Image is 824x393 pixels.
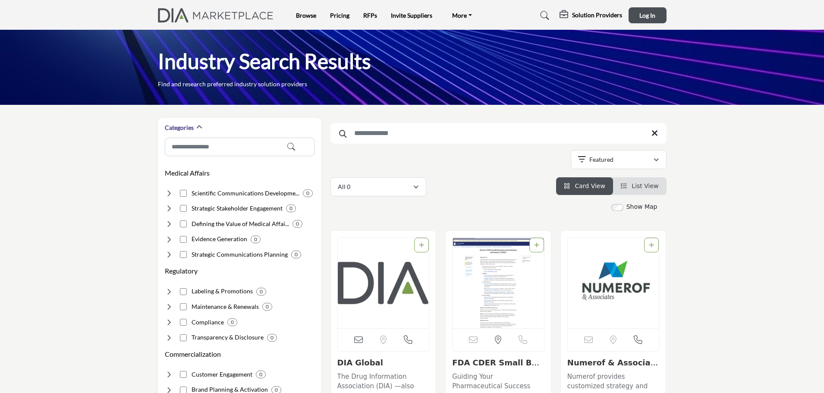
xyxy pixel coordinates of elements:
span: Card View [575,182,605,189]
div: 0 Results For Strategic Stakeholder Engagement [286,204,296,212]
input: Search Keyword [330,123,667,144]
b: 0 [270,335,274,341]
h4: Labeling & Promotions: Determining safe product use specifications and claims. [192,287,253,296]
input: Select Customer Engagement checkbox [180,371,187,378]
a: Browse [296,12,316,19]
h1: Industry Search Results [158,48,371,75]
h2: Categories [165,123,194,132]
button: Medical Affairs [165,168,210,178]
div: 0 Results For Defining the Value of Medical Affairs [292,220,302,228]
a: Open Listing in new tab [568,238,659,328]
div: 0 Results For Evidence Generation [251,236,261,243]
b: 0 [296,221,299,227]
h4: Evidence Generation: Research to support clinical and economic value claims. [192,235,247,243]
div: 0 Results For Scientific Communications Development [303,189,313,197]
button: All 0 [330,177,426,196]
input: Select Maintenance & Renewals checkbox [180,303,187,310]
div: 0 Results For Strategic Communications Planning [291,251,301,258]
img: Numerof & Associates [568,238,659,328]
div: 0 Results For Compliance [227,318,237,326]
h3: DIA Global [337,358,430,368]
h4: Scientific Communications Development: Creating scientific content showcasing clinical evidence. [192,189,299,198]
h4: Defining the Value of Medical Affairs [192,220,289,228]
a: View List [621,182,659,189]
b: 0 [306,190,309,196]
p: Featured [589,155,613,164]
div: 0 Results For Customer Engagement [256,371,266,378]
div: 0 Results For Transparency & Disclosure [267,334,277,342]
img: FDA CDER Small Business and Industry Assistance (SBIA) [453,238,544,328]
h4: Strategic Communications Planning: Developing publication plans demonstrating product benefits an... [192,250,288,259]
a: View Card [564,182,605,189]
p: All 0 [338,182,350,191]
a: Open Listing in new tab [453,238,544,328]
button: Log In [629,7,667,23]
label: Show Map [626,202,657,211]
span: List View [632,182,658,189]
b: 0 [295,252,298,258]
div: 0 Results For Labeling & Promotions [256,288,266,296]
input: Select Labeling & Promotions checkbox [180,288,187,295]
a: Search [532,9,555,22]
span: Log In [639,12,655,19]
input: Select Defining the Value of Medical Affairs checkbox [180,220,187,227]
a: More [446,9,478,22]
input: Select Strategic Communications Planning checkbox [180,251,187,258]
input: Select Strategic Stakeholder Engagement checkbox [180,205,187,212]
b: 0 [275,387,278,393]
input: Search Category [165,138,315,156]
h4: Customer Engagement: Understanding and optimizing patient experience across channels. [192,370,252,379]
a: DIA Global [337,358,383,367]
button: Commercialization [165,349,221,359]
a: Open Listing in new tab [338,238,429,328]
a: FDA CDER Small Busin... [452,358,542,377]
div: Solution Providers [560,10,622,21]
a: Invite Suppliers [391,12,432,19]
a: Add To List [649,242,654,248]
h5: Solution Providers [572,11,622,19]
h4: Compliance: Local and global regulatory compliance. [192,318,224,327]
b: 0 [289,205,292,211]
a: Numerof & Associates... [567,358,660,377]
h4: Strategic Stakeholder Engagement: Interacting with key opinion leaders and advocacy partners. [192,204,283,213]
p: Find and research preferred industry solution providers [158,80,307,88]
input: Select Scientific Communications Development checkbox [180,190,187,197]
a: Add To List [534,242,539,248]
div: 0 Results For Maintenance & Renewals [262,303,272,311]
a: RFPs [363,12,377,19]
li: List View [613,177,667,195]
button: Regulatory [165,266,198,276]
b: 0 [266,304,269,310]
b: 0 [254,236,257,242]
input: Select Evidence Generation checkbox [180,236,187,243]
a: Pricing [330,12,349,19]
h3: Numerof & Associates [567,358,660,368]
b: 0 [259,371,262,377]
b: 0 [231,319,234,325]
h4: Maintenance & Renewals: Maintaining marketing authorizations and safety reporting. [192,302,259,311]
b: 0 [260,289,263,295]
button: Featured [571,150,667,169]
li: Card View [556,177,613,195]
img: DIA Global [338,238,429,328]
input: Select Transparency & Disclosure checkbox [180,334,187,341]
img: Site Logo [158,8,278,22]
a: Add To List [419,242,424,248]
input: Select Compliance checkbox [180,319,187,326]
h4: Transparency & Disclosure: Transparency & Disclosure [192,333,264,342]
h3: FDA CDER Small Business and Industry Assistance (SBIA) [452,358,544,368]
